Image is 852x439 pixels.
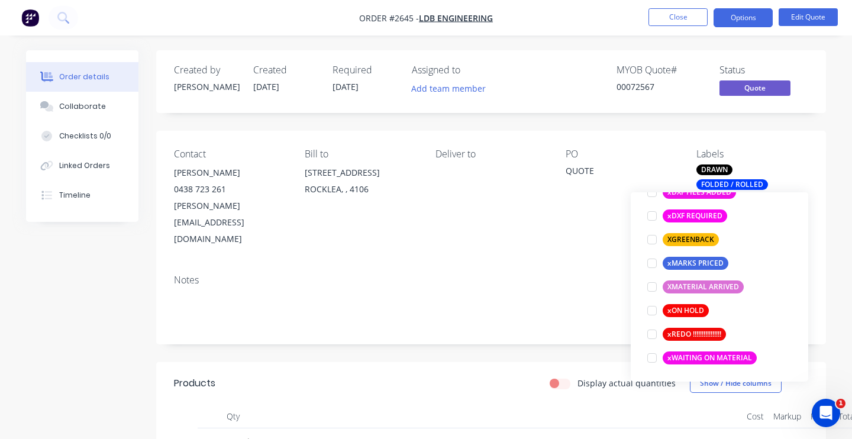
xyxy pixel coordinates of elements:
div: xDXF REQUIRED [663,209,727,222]
button: xREDO !!!!!!!!!!!!!!!! [643,326,731,343]
div: [PERSON_NAME] [174,164,286,181]
button: xDXF FILES ADDED [643,184,741,201]
div: Collaborate [59,101,106,112]
div: xREDO !!!!!!!!!!!!!!!! [663,328,726,341]
button: Add team member [405,80,492,96]
div: Qty [198,405,269,428]
div: [STREET_ADDRESS]ROCKLEA, , 4106 [305,164,417,202]
span: Quote [719,80,790,95]
div: xON HOLD [663,304,709,317]
div: Timeline [59,190,91,201]
iframe: Intercom live chat [812,399,840,427]
div: xMARKS PRICED [663,257,728,270]
div: Assigned to [412,64,530,76]
div: Required [333,64,398,76]
div: XGREENBACK [663,233,719,246]
div: PO [566,149,677,160]
div: FOLDED / ROLLED [696,179,768,190]
button: xON HOLD [643,302,714,319]
div: MYOB Quote # [617,64,705,76]
span: [DATE] [333,81,359,92]
div: [PERSON_NAME][EMAIL_ADDRESS][DOMAIN_NAME] [174,198,286,247]
div: XMATERIAL ARRIVED [663,280,744,293]
button: Show / Hide columns [690,374,782,393]
button: XGREENBACK [643,231,724,248]
div: Deliver to [435,149,547,160]
button: Checklists 0/0 [26,121,138,151]
button: xDXF REQUIRED [643,208,732,224]
div: Price [806,405,834,428]
div: Cost [742,405,769,428]
span: Order #2645 - [359,12,419,24]
div: Linked Orders [59,160,110,171]
button: xMARKS PRICED [643,255,733,272]
button: Collaborate [26,92,138,121]
span: [DATE] [253,81,279,92]
div: Products [174,376,215,390]
div: ROCKLEA, , 4106 [305,181,417,198]
div: QUOTE [566,164,677,181]
div: Markup [769,405,806,428]
button: Edit Quote [779,8,838,26]
button: XMATERIAL ARRIVED [643,279,748,295]
div: Contact [174,149,286,160]
div: 00072567 [617,80,705,93]
button: Order details [26,62,138,92]
div: Notes [174,275,808,286]
img: Factory [21,9,39,27]
div: xWAITING ON MATERIAL [663,351,757,364]
div: Labels [696,149,808,160]
div: Bill to [305,149,417,160]
div: [PERSON_NAME] [174,80,239,93]
div: Created by [174,64,239,76]
span: 1 [836,399,845,408]
button: Quote [719,80,790,98]
div: 0438 723 261 [174,181,286,198]
button: Options [714,8,773,27]
label: Display actual quantities [577,377,676,389]
div: xDXF FILES ADDED [663,186,736,199]
div: [STREET_ADDRESS] [305,164,417,181]
div: Order details [59,72,109,82]
a: LDB Engineering [419,12,493,24]
button: xWAITING ON MATERIAL [643,350,761,366]
div: [PERSON_NAME]0438 723 261[PERSON_NAME][EMAIL_ADDRESS][DOMAIN_NAME] [174,164,286,247]
div: DRAWN [696,164,732,175]
button: Add team member [412,80,492,96]
button: Timeline [26,180,138,210]
div: Status [719,64,808,76]
div: Created [253,64,318,76]
div: Checklists 0/0 [59,131,111,141]
button: Close [648,8,708,26]
button: Linked Orders [26,151,138,180]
